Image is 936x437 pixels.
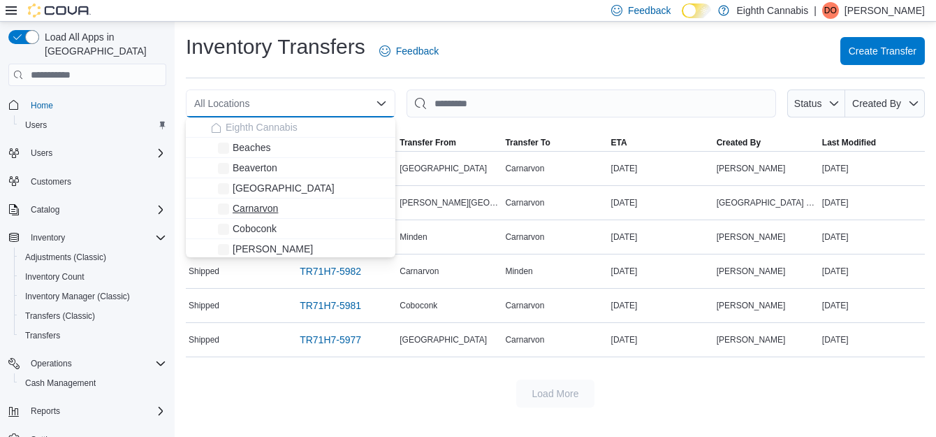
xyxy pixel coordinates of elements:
[25,252,106,263] span: Adjustments (Classic)
[20,375,101,392] a: Cash Management
[189,334,219,345] span: Shipped
[400,300,437,311] span: Coboconk
[682,18,682,19] span: Dark Mode
[25,173,166,190] span: Customers
[794,98,822,109] span: Status
[814,2,817,19] p: |
[186,158,395,178] button: Beaverton
[505,137,550,148] span: Transfer To
[400,197,499,208] span: [PERSON_NAME][GEOGRAPHIC_DATA]
[300,333,361,347] span: TR71H7-5977
[186,219,395,239] button: Coboconk
[608,134,714,151] button: ETA
[717,266,786,277] span: [PERSON_NAME]
[608,331,714,348] div: [DATE]
[186,138,395,158] button: Beaches
[840,37,925,65] button: Create Transfer
[20,117,52,134] a: Users
[294,292,367,320] a: TR71H7-5981
[822,2,839,19] div: Daniel Oh
[397,134,502,151] button: Transfer From
[25,310,95,322] span: Transfers (Classic)
[300,299,361,313] span: TR71H7-5981
[25,201,65,218] button: Catalog
[849,44,916,58] span: Create Transfer
[396,44,439,58] span: Feedback
[611,137,627,148] span: ETA
[25,97,59,114] a: Home
[233,141,270,155] span: Beaches
[14,115,172,135] button: Users
[608,263,714,280] div: [DATE]
[25,271,85,282] span: Inventory Count
[20,268,166,285] span: Inventory Count
[844,2,925,19] p: [PERSON_NAME]
[505,163,544,174] span: Carnarvon
[824,2,837,19] span: DO
[233,222,277,236] span: Coboconk
[25,355,78,372] button: Operations
[400,334,487,345] span: [GEOGRAPHIC_DATA]
[294,326,367,354] a: TR71H7-5977
[25,291,130,302] span: Inventory Manager (Classic)
[717,334,786,345] span: [PERSON_NAME]
[25,229,166,246] span: Inventory
[516,380,594,408] button: Load More
[628,3,671,17] span: Feedback
[3,171,172,192] button: Customers
[25,96,166,113] span: Home
[819,194,925,211] div: [DATE]
[608,194,714,211] div: [DATE]
[20,288,166,305] span: Inventory Manager (Classic)
[819,134,925,151] button: Last Modified
[505,197,544,208] span: Carnarvon
[25,403,166,420] span: Reports
[717,163,786,174] span: [PERSON_NAME]
[505,300,544,311] span: Carnarvon
[20,308,166,324] span: Transfers (Classic)
[294,257,367,285] a: TR71H7-5982
[20,288,136,305] a: Inventory Manager (Classic)
[819,297,925,314] div: [DATE]
[819,331,925,348] div: [DATE]
[300,264,361,278] span: TR71H7-5982
[819,160,925,177] div: [DATE]
[682,3,711,18] input: Dark Mode
[31,358,72,369] span: Operations
[20,249,112,266] a: Adjustments (Classic)
[28,3,91,17] img: Cova
[736,2,808,19] p: Eighth Cannabis
[25,330,60,341] span: Transfers
[608,160,714,177] div: [DATE]
[20,308,101,324] a: Transfers (Classic)
[31,148,52,159] span: Users
[374,37,444,65] a: Feedback
[502,134,608,151] button: Transfer To
[845,89,925,117] button: Created By
[400,137,456,148] span: Transfer From
[14,248,172,267] button: Adjustments (Classic)
[186,178,395,199] button: [GEOGRAPHIC_DATA]
[25,355,166,372] span: Operations
[14,306,172,326] button: Transfers (Classic)
[233,242,313,256] span: [PERSON_NAME]
[400,231,427,243] span: Minden
[31,406,60,417] span: Reports
[14,373,172,393] button: Cash Management
[20,375,166,392] span: Cash Management
[186,117,395,341] div: Choose from the following options
[505,266,532,277] span: Minden
[186,117,395,138] button: Eighth Cannabis
[25,145,166,162] span: Users
[376,98,387,109] button: Close list of options
[20,327,66,344] a: Transfers
[532,387,579,401] span: Load More
[717,231,786,243] span: [PERSON_NAME]
[3,401,172,421] button: Reports
[25,403,66,420] button: Reports
[717,137,761,148] span: Created By
[3,200,172,220] button: Catalog
[25,201,166,218] span: Catalog
[14,267,172,287] button: Inventory Count
[819,229,925,245] div: [DATE]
